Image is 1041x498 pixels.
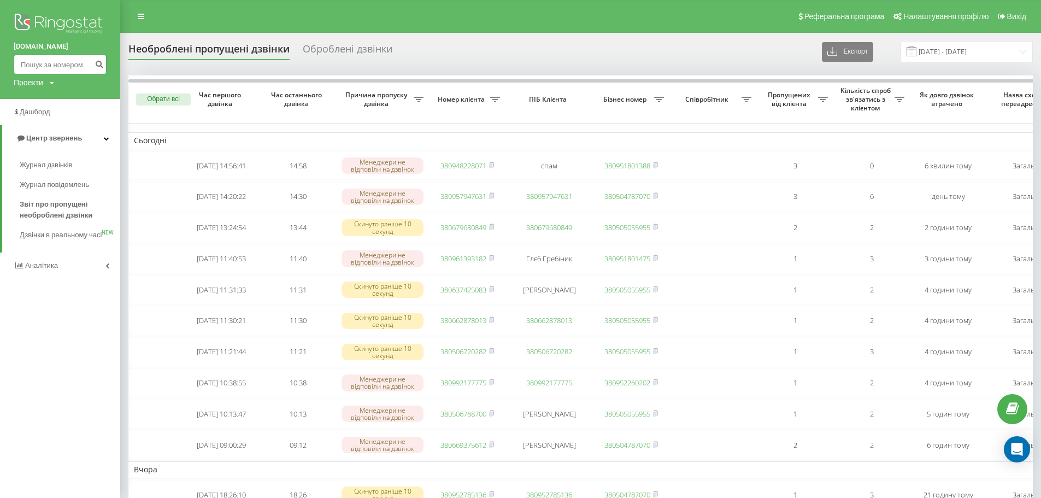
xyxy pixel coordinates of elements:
[2,125,120,151] a: Центр звернень
[183,368,260,397] td: [DATE] 10:38:55
[757,368,833,397] td: 1
[604,222,650,232] a: 380505055955
[440,440,486,450] a: 380669375612
[440,222,486,232] a: 380679680849
[833,431,910,460] td: 2
[526,315,572,325] a: 380662878013
[183,182,260,211] td: [DATE] 14:20:22
[910,244,986,273] td: 3 години тому
[604,440,650,450] a: 380504787070
[183,307,260,336] td: [DATE] 11:30:21
[260,213,336,242] td: 13:44
[260,337,336,366] td: 11:21
[260,276,336,304] td: 11:31
[14,11,107,38] img: Ringostat logo
[833,151,910,180] td: 0
[910,337,986,366] td: 4 години тому
[260,368,336,397] td: 10:38
[440,347,486,356] a: 380506720282
[260,182,336,211] td: 14:30
[833,182,910,211] td: 6
[604,315,650,325] a: 380505055955
[20,225,120,245] a: Дзвінки в реальному часіNEW
[757,431,833,460] td: 2
[183,431,260,460] td: [DATE] 09:00:29
[833,400,910,429] td: 2
[440,191,486,201] a: 380957947631
[20,230,102,241] span: Дзвінки в реальному часі
[1004,436,1030,462] div: Open Intercom Messenger
[833,276,910,304] td: 2
[342,406,424,422] div: Менеджери не відповіли на дзвінок
[183,276,260,304] td: [DATE] 11:31:33
[14,41,107,52] a: [DOMAIN_NAME]
[757,151,833,180] td: 3
[440,409,486,419] a: 380506768700
[25,261,58,269] span: Аналiтика
[526,378,572,388] a: 380992177775
[526,347,572,356] a: 380506720282
[183,244,260,273] td: [DATE] 11:40:53
[342,219,424,236] div: Скинуто раніше 10 секунд
[757,276,833,304] td: 1
[833,368,910,397] td: 2
[440,285,486,295] a: 380637425083
[604,378,650,388] a: 380952260202
[20,160,72,171] span: Журнал дзвінків
[14,55,107,74] input: Пошук за номером
[526,191,572,201] a: 380957947631
[604,161,650,171] a: 380951801388
[757,307,833,336] td: 1
[128,43,290,60] div: Необроблені пропущені дзвінки
[822,42,873,62] button: Експорт
[515,95,584,104] span: ПІБ Клієнта
[910,276,986,304] td: 4 години тому
[260,151,336,180] td: 14:58
[303,43,392,60] div: Оброблені дзвінки
[839,86,895,112] span: Кількість спроб зв'язатись з клієнтом
[440,378,486,388] a: 380992177775
[910,368,986,397] td: 4 години тому
[910,400,986,429] td: 5 годин тому
[20,155,120,175] a: Журнал дзвінків
[342,437,424,453] div: Менеджери не відповіли на дзвінок
[434,95,490,104] span: Номер клієнта
[440,254,486,263] a: 380961393182
[526,222,572,232] a: 380679680849
[505,244,593,273] td: Глєб Гребіник
[757,337,833,366] td: 1
[833,213,910,242] td: 2
[833,244,910,273] td: 3
[757,213,833,242] td: 2
[675,95,742,104] span: Співробітник
[505,400,593,429] td: [PERSON_NAME]
[183,151,260,180] td: [DATE] 14:56:41
[833,307,910,336] td: 2
[136,93,191,106] button: Обрати всі
[833,337,910,366] td: 3
[342,282,424,298] div: Скинуто раніше 10 секунд
[183,400,260,429] td: [DATE] 10:13:47
[14,77,43,88] div: Проекти
[342,189,424,205] div: Менеджери не відповіли на дзвінок
[604,254,650,263] a: 380951801475
[20,195,120,225] a: Звіт про пропущені необроблені дзвінки
[20,179,89,190] span: Журнал повідомлень
[260,307,336,336] td: 11:30
[183,213,260,242] td: [DATE] 13:24:54
[26,134,82,142] span: Центр звернень
[910,213,986,242] td: 2 години тому
[910,151,986,180] td: 6 хвилин тому
[910,431,986,460] td: 6 годин тому
[604,409,650,419] a: 380505055955
[919,91,978,108] span: Як довго дзвінок втрачено
[598,95,654,104] span: Бізнес номер
[1007,12,1026,21] span: Вихід
[505,151,593,180] td: спам
[604,191,650,201] a: 380504787070
[604,347,650,356] a: 380505055955
[903,12,989,21] span: Налаштування профілю
[505,431,593,460] td: [PERSON_NAME]
[910,182,986,211] td: день тому
[762,91,818,108] span: Пропущених від клієнта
